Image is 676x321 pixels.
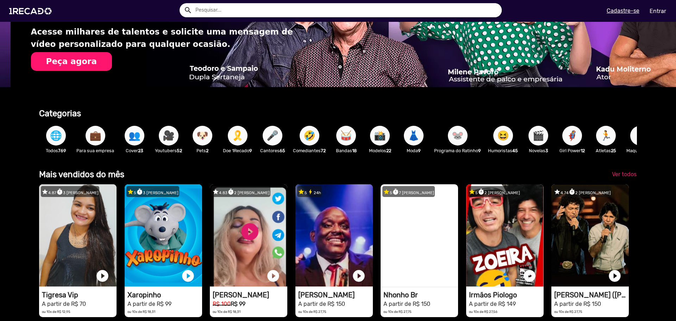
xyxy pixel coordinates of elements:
[231,301,245,307] b: R$ 99
[612,171,637,178] span: Ver todos
[367,147,393,154] p: Modelos
[46,126,66,146] button: 🌐
[333,147,359,154] p: Bandas
[608,269,622,283] a: play_circle_filled
[434,147,481,154] p: Programa do Ratinho
[300,126,319,146] button: 🤣
[76,147,114,154] p: Para sua empresa
[469,310,497,314] small: ou 10x de R$ 27,56
[89,126,101,146] span: 💼
[493,126,513,146] button: 😆
[408,126,420,146] span: 👗
[303,126,315,146] span: 🤣
[607,7,639,14] u: Cadastre-se
[634,126,646,146] span: 💄
[181,4,194,16] button: Example home icon
[554,301,601,307] small: A partir de R$ 150
[159,126,179,146] button: 🎥
[189,147,216,154] p: Pets
[210,184,287,286] video: 1RECADO vídeos dedicados para fãs e empresas
[448,126,468,146] button: 🐭
[551,184,629,286] video: 1RECADO vídeos dedicados para fãs e empresas
[370,126,390,146] button: 📸
[155,147,182,154] p: Youtubers
[293,147,326,154] p: Comediantes
[249,148,252,153] b: 9
[39,184,117,286] video: 1RECADO vídeos dedicados para fãs e empresas
[181,269,195,283] a: play_circle_filled
[213,291,287,299] h1: [PERSON_NAME]
[566,126,578,146] span: 🦸‍♀️
[497,126,509,146] span: 😆
[193,126,212,146] button: 🐶
[626,147,653,154] p: Maquiagem
[42,310,70,314] small: ou 10x de R$ 12,95
[381,184,458,286] video: 1RECADO vídeos dedicados para fãs e empresas
[138,148,143,153] b: 23
[581,148,585,153] b: 12
[562,126,582,146] button: 🦸‍♀️
[263,126,282,146] button: 🎤
[437,269,451,283] a: play_circle_filled
[532,126,544,146] span: 🎬
[129,126,140,146] span: 👥
[42,291,117,299] h1: Tigresa Vip
[554,291,629,299] h1: [PERSON_NAME] ([PERSON_NAME] & [PERSON_NAME])
[352,148,357,153] b: 18
[196,126,208,146] span: 🐶
[469,301,516,307] small: A partir de R$ 149
[31,26,301,50] p: Acesse milhares de talentos e solicite uma mensagem de vídeo personalizado para qualquer ocasião.
[223,147,252,154] p: Doe 1Recado
[228,126,248,146] button: 🎗️
[596,126,616,146] button: 🏃
[645,5,671,17] a: Entrar
[600,126,612,146] span: 🏃
[554,310,582,314] small: ou 10x de R$ 27,75
[611,148,616,153] b: 25
[50,126,62,146] span: 🌐
[383,310,412,314] small: ou 10x de R$ 27,75
[466,184,544,286] video: 1RECADO vídeos dedicados para fãs e empresas
[383,291,458,299] h1: Nhonho Br
[321,148,326,153] b: 72
[213,301,231,307] small: R$ 100
[259,147,286,154] p: Cantores
[266,269,280,283] a: play_circle_filled
[58,148,66,153] b: 769
[374,126,386,146] span: 📸
[386,148,391,153] b: 22
[125,184,202,286] video: 1RECADO vídeos dedicados para fãs e empresas
[163,126,175,146] span: 🎥
[127,310,155,314] small: ou 10x de R$ 18,31
[31,52,112,71] button: Peça agora
[404,126,424,146] button: 👗
[95,269,109,283] a: play_circle_filled
[630,126,650,146] button: 💄
[400,147,427,154] p: Moda
[121,147,148,154] p: Cover
[336,126,356,146] button: 🥁
[298,291,373,299] h1: [PERSON_NAME]
[295,184,373,286] video: 1RECADO vídeos dedicados para fãs e empresas
[352,269,366,283] a: play_circle_filled
[593,147,619,154] p: Atletas
[522,269,537,283] a: play_circle_filled
[545,148,548,153] b: 3
[340,126,352,146] span: 🥁
[39,169,124,179] b: Mais vendidos do mês
[232,126,244,146] span: 🎗️
[478,148,481,153] b: 9
[559,147,586,154] p: Girl Power
[469,291,544,299] h1: Irmãos Piologo
[190,3,502,17] input: Pesquisar...
[125,126,144,146] button: 👥
[383,301,430,307] small: A partir de R$ 150
[206,148,208,153] b: 2
[280,148,285,153] b: 65
[127,291,202,299] h1: Xaropinho
[418,148,421,153] b: 9
[488,147,518,154] p: Humoristas
[177,148,182,153] b: 52
[525,147,552,154] p: Novelas
[528,126,548,146] button: 🎬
